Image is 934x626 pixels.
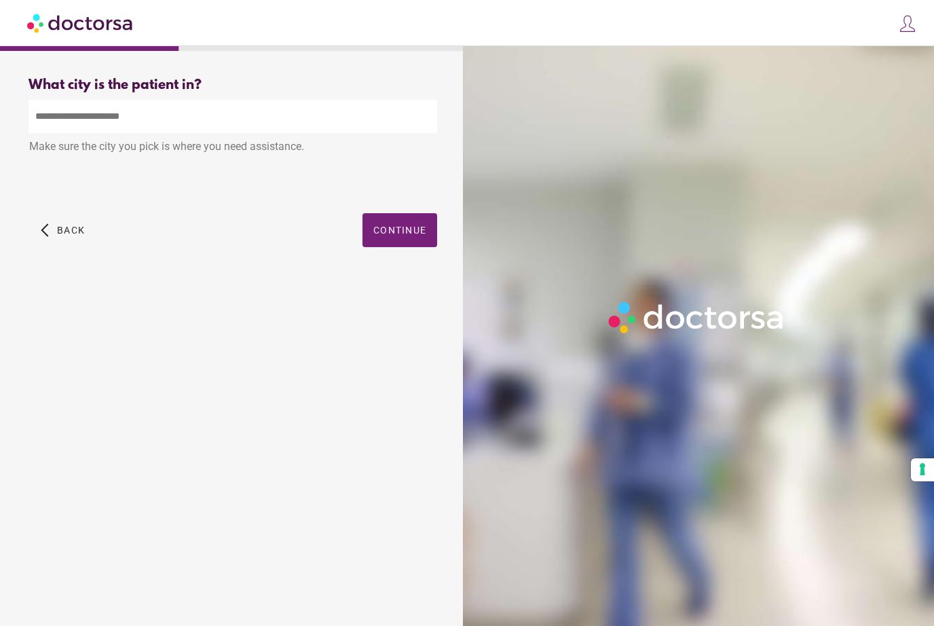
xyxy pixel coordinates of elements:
img: Doctorsa.com [27,7,134,38]
div: What city is the patient in? [29,77,437,93]
div: Make sure the city you pick is where you need assistance. [29,133,437,163]
img: Logo-Doctorsa-trans-White-partial-flat.png [603,297,790,338]
button: Your consent preferences for tracking technologies [911,458,934,481]
button: arrow_back_ios Back [35,213,90,247]
img: icons8-customer-100.png [898,14,917,33]
span: Back [57,225,85,236]
button: Continue [362,213,437,247]
span: Continue [373,225,426,236]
